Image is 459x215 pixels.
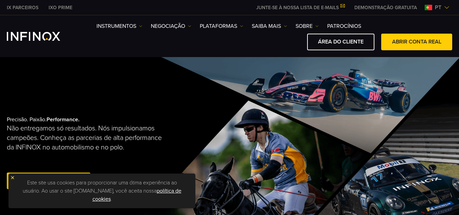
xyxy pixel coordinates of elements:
[7,124,167,152] p: Não entregamos só resultados. Nós impulsionamos campeões. Conheça as parcerias de alta performanc...
[10,175,15,180] img: yellow close icon
[432,3,444,12] span: pt
[7,173,90,189] a: abra uma conta real
[349,4,422,11] a: INFINOX MENU
[327,22,361,30] a: Patrocínios
[96,22,142,30] a: Instrumentos
[296,22,319,30] a: SOBRE
[7,105,207,202] div: Precisão. Paixão.
[381,34,452,50] a: ABRIR CONTA REAL
[12,177,192,205] p: Este site usa cookies para proporcionar uma ótima experiência ao usuário. Ao usar o site [DOMAIN_...
[252,22,287,30] a: Saiba mais
[307,34,374,50] a: ÁREA DO CLIENTE
[47,116,80,123] strong: Performance.
[151,22,191,30] a: NEGOCIAÇÃO
[43,4,77,11] a: INFINOX
[200,22,243,30] a: PLATAFORMAS
[251,5,349,11] a: JUNTE-SE À NOSSA LISTA DE E-MAILS
[2,4,43,11] a: INFINOX
[7,32,76,41] a: INFINOX Logo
